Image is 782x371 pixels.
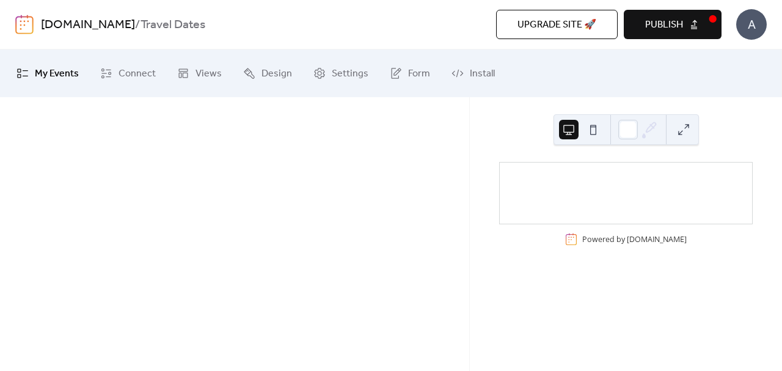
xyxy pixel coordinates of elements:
a: [DOMAIN_NAME] [627,234,687,244]
a: Settings [304,54,378,92]
a: My Events [7,54,88,92]
button: Publish [624,10,722,39]
a: Connect [91,54,165,92]
a: [DOMAIN_NAME] [41,13,135,37]
b: Travel Dates [141,13,205,37]
b: / [135,13,141,37]
button: Upgrade site 🚀 [496,10,618,39]
div: Powered by [582,234,687,244]
a: Views [168,54,231,92]
a: Design [234,54,301,92]
span: Install [470,64,495,84]
span: My Events [35,64,79,84]
span: Form [408,64,430,84]
div: A [736,9,767,40]
img: logo [15,15,34,34]
span: Design [261,64,292,84]
span: Upgrade site 🚀 [517,18,596,32]
span: Publish [645,18,683,32]
span: Views [195,64,222,84]
span: Settings [332,64,368,84]
a: Install [442,54,504,92]
span: Connect [119,64,156,84]
a: Form [381,54,439,92]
